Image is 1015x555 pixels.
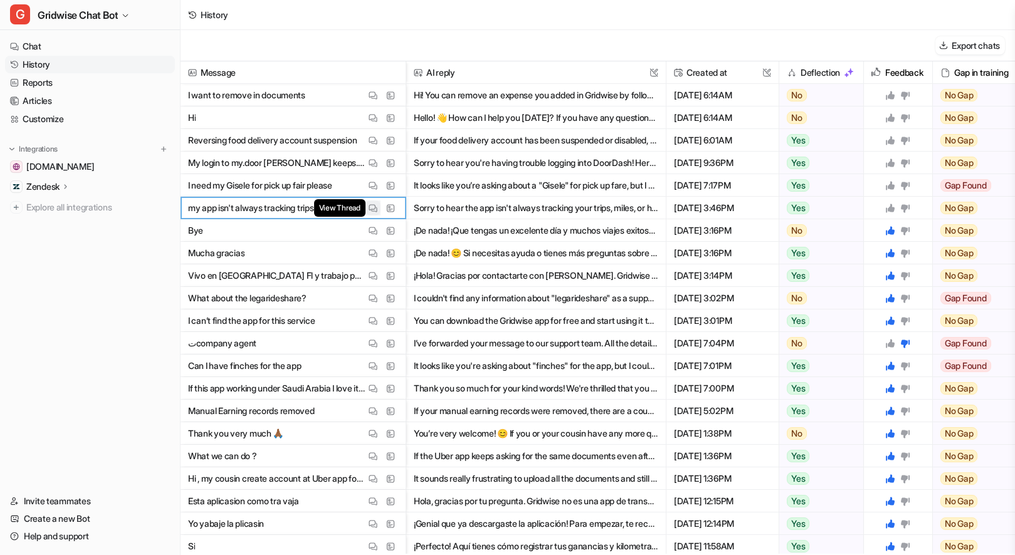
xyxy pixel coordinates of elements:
span: Yes [787,517,809,530]
button: If the Uber app keeps asking for the same documents even after you've uploaded them, here are a f... [414,445,658,467]
p: I can’t find the app for this service [188,309,315,332]
p: Hi [188,106,196,129]
a: gridwise.io[DOMAIN_NAME] [5,158,175,175]
button: ¡Hola! Gracias por contactarte con [PERSON_NAME]. Gridwise no es una empresa de viajes compartido... [414,264,658,287]
span: Yes [787,134,809,147]
img: Zendesk [13,183,20,190]
span: Yes [787,382,809,395]
span: No Gap [940,314,978,327]
button: Export chats [935,36,1005,54]
button: If your food delivery account has been suspended or disabled, you'll need to contact the service ... [414,129,658,152]
span: [DATE] 3:16PM [671,242,774,264]
button: It sounds really frustrating to upload all the documents and still have Uber keep asking for them... [414,467,658,490]
h2: Deflection [801,61,840,84]
span: Gap Found [940,360,991,372]
span: [DATE] 9:36PM [671,152,774,174]
span: Yes [787,247,809,259]
span: Yes [787,450,809,462]
span: No Gap [940,427,978,440]
p: Integrations [19,144,58,154]
p: What we can do ? [188,445,257,467]
span: Gap Found [940,179,991,192]
button: It looks like you're asking about "finches" for the app, but I couldn't find any information abou... [414,355,658,377]
button: Yes [779,264,856,287]
button: Sorry to hear you're having trouble logging into DoorDash! Here are a few things you can try to f... [414,152,658,174]
a: Create a new Bot [5,510,175,527]
span: No Gap [940,405,978,417]
button: Yes [779,512,856,535]
span: [DATE] 3:02PM [671,287,774,309]
button: I couldn't find any information about "legarideshare" as a supported service or app within Gridwi... [414,287,658,309]
span: Yes [787,472,809,485]
p: I want to remove in documents [188,84,305,106]
a: Articles [5,92,175,110]
button: Sorry to hear the app isn't always tracking your trips, miles, or hours. There are a few common r... [414,197,658,219]
button: No [779,332,856,355]
p: What about the legarideshare? [188,287,307,309]
button: ¡De nada! ¡Que tengas un excelente día y muchos viajes exitosos! 😊 Si necesitas algo más en el fu... [414,219,658,242]
button: You can download the Gridwise app for free and start using it to track your gig driving and deliv... [414,309,658,332]
span: [DATE] 7:17PM [671,174,774,197]
img: gridwise.io [13,163,20,170]
button: No [779,219,856,242]
span: Yes [787,495,809,507]
span: No Gap [940,495,978,507]
span: No Gap [940,450,978,462]
button: Hello! 👋 How can I help you [DATE]? If you have any questions or need assistance with Gridwise, j... [414,106,658,129]
img: menu_add.svg [159,145,168,153]
a: Help and support [5,527,175,545]
span: Created at [671,61,774,84]
span: Gap Found [940,337,991,350]
button: Yes [779,152,856,174]
button: ¡De nada! 😊 Si necesitas ayuda o tienes más preguntas sobre cómo usar Gridwise, aquí estoy para a... [414,242,658,264]
button: Yes [779,467,856,490]
span: No [787,427,807,440]
button: No [779,287,856,309]
p: Zendesk [26,180,60,193]
span: Yes [787,269,809,282]
span: No Gap [940,134,978,147]
button: Hi! You can remove an expense you added in Gridwise by following these steps: 1. Tap on the **Thi... [414,84,658,106]
a: History [5,56,175,73]
button: Yes [779,445,856,467]
span: Yes [787,202,809,214]
button: Yes [779,129,856,152]
span: Yes [787,405,809,417]
span: [DATE] 1:36PM [671,445,774,467]
button: No [779,422,856,445]
span: AI reply [411,61,661,84]
span: [DATE] 1:36PM [671,467,774,490]
p: Manual Earning records removed [188,400,315,422]
button: Hola, gracias por tu pregunta. Gridwise no es una app de transporte como Uber o Lyft. Es una apli... [414,490,658,512]
a: Chat [5,38,175,55]
button: Yes [779,309,856,332]
img: expand menu [8,145,16,153]
p: Bye [188,219,203,242]
p: I need my Gisele for pick up fair please [188,174,332,197]
p: If this app working under Saudi Arabia I love it plz [188,377,366,400]
button: Yes [779,197,856,219]
span: No Gap [940,517,978,530]
span: Message [186,61,401,84]
span: [DATE] 6:14AM [671,84,774,106]
span: View Thread [314,199,366,217]
span: Yes [787,540,809,552]
div: History [201,8,228,21]
span: No Gap [940,224,978,237]
button: Yes [779,355,856,377]
span: [DATE] 12:14PM [671,512,774,535]
button: Yes [779,400,856,422]
button: Yes [779,377,856,400]
span: Yes [787,179,809,192]
button: ¡Genial que ya descargaste la aplicación! Para empezar, te recomiendo lo siguiente: 1. Abre la ap... [414,512,658,535]
span: Yes [787,314,809,327]
p: تcompany agent [188,332,256,355]
span: No Gap [940,269,978,282]
span: No Gap [940,540,978,552]
span: No [787,292,807,304]
a: Customize [5,110,175,128]
button: No [779,84,856,106]
button: Integrations [5,143,61,155]
p: Mucha gracias [188,242,245,264]
span: [DATE] 5:02PM [671,400,774,422]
